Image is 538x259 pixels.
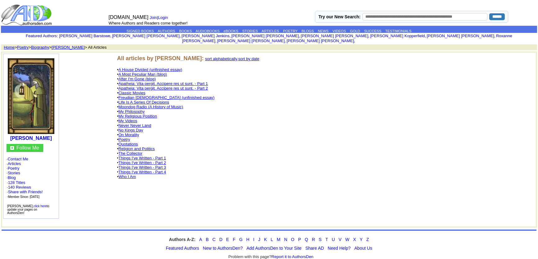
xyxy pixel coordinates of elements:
font: • [117,137,130,142]
a: Share AD [305,246,324,251]
font: • [117,67,182,72]
font: • [117,72,167,77]
a: After I'm Gone (blog) [118,77,156,81]
a: [PERSON_NAME] Kopperfield [370,33,425,38]
a: [PERSON_NAME] [PERSON_NAME] [112,33,180,38]
a: Biography [31,45,49,50]
a: O [291,237,294,242]
a: Poetry [17,45,29,50]
a: My Philosophy [118,109,145,114]
font: • [117,165,166,170]
font: > > > > All Articles [2,45,107,50]
b: All articles by [PERSON_NAME]: [117,55,204,61]
font: • [117,160,166,165]
a: Add AuthorsDen to Your Site [246,246,301,251]
a: Apatheia: Vita pergit. Accipere res ut sunt. - Part 1 [118,81,208,86]
font: Where Authors and Readers come together! [109,21,188,25]
b: [PERSON_NAME] [10,136,52,141]
a: Q [305,237,308,242]
font: i [495,34,496,38]
a: NEWS [318,29,329,33]
font: • [117,156,166,160]
a: Poetry [8,166,20,171]
a: My Videos [118,118,137,123]
a: Things I've Written - Part 1 [118,156,166,160]
a: V [339,237,341,242]
a: D [219,237,222,242]
a: S [319,237,321,242]
a: C [212,237,216,242]
a: F [233,237,235,242]
a: W [345,237,349,242]
a: click here [34,204,47,208]
a: [PERSON_NAME] [PERSON_NAME] [286,38,354,43]
a: GOLD [350,29,360,33]
img: gc.jpg [10,146,14,150]
a: L [271,237,273,242]
a: X [353,237,356,242]
a: Y [360,237,362,242]
font: , [205,56,259,61]
a: POETRY [283,29,298,33]
font: • [117,151,143,156]
font: • [117,91,145,95]
a: On Morality [118,132,139,137]
font: Follow Me [16,145,39,150]
a: N [284,237,287,242]
a: My Religious Position [118,114,157,118]
a: [PERSON_NAME] Jenkins [181,33,230,38]
a: Apatheia: Vita pergit. Accipere res ut sunt. - Part 2 [118,86,208,91]
img: 112038.jpg [8,58,54,134]
font: · · [7,180,43,199]
a: Stories [8,171,20,175]
a: A House Divided (unfinished essay) [118,67,182,72]
a: Moondog Radio (A History of Music) [118,105,183,109]
font: · · [7,190,43,199]
a: U [332,237,335,242]
a: Things I've Written - Part 3 [118,165,166,170]
a: BLOGS [302,29,314,33]
a: E [226,237,229,242]
font: • [117,86,208,91]
a: AUDIOBOOKS [196,29,220,33]
font: • [117,77,156,81]
strong: Authors A-Z: [169,237,195,242]
font: • [117,170,166,174]
a: Things I've Written - Part 2 [118,160,166,165]
a: K [264,237,267,242]
a: A [199,237,202,242]
a: [PERSON_NAME] Barstowe [59,33,110,38]
a: Join [150,15,157,20]
font: • [117,174,136,179]
font: , , , , , , , , , , [59,33,512,43]
a: About Us [354,246,372,251]
a: Who I Am [118,174,136,179]
a: R [312,237,315,242]
a: Featured Authors [26,33,57,38]
font: • [117,100,169,105]
a: New to AuthorsDen? [203,246,243,251]
font: | [150,15,170,20]
a: [PERSON_NAME] [PERSON_NAME] [217,38,285,43]
a: Roxanne [PERSON_NAME] [182,33,512,43]
a: Poetry [118,137,130,142]
a: H [246,237,249,242]
a: J [258,237,260,242]
a: Articles [8,161,21,166]
a: Things I've Written - Part 4 [118,170,166,174]
a: Z [366,237,369,242]
a: B [206,237,208,242]
label: Try our New Search: [318,14,360,19]
font: • [117,95,215,100]
font: i [112,34,112,38]
a: I [253,237,254,242]
a: Login [158,15,168,20]
font: • [117,81,208,86]
a: Freudian [DEMOGRAPHIC_DATA] (unfinished essay) [118,95,214,100]
a: [PERSON_NAME] [52,45,85,50]
a: Life Is A Series Of Decisions [118,100,169,105]
a: SUCCESS [364,29,381,33]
